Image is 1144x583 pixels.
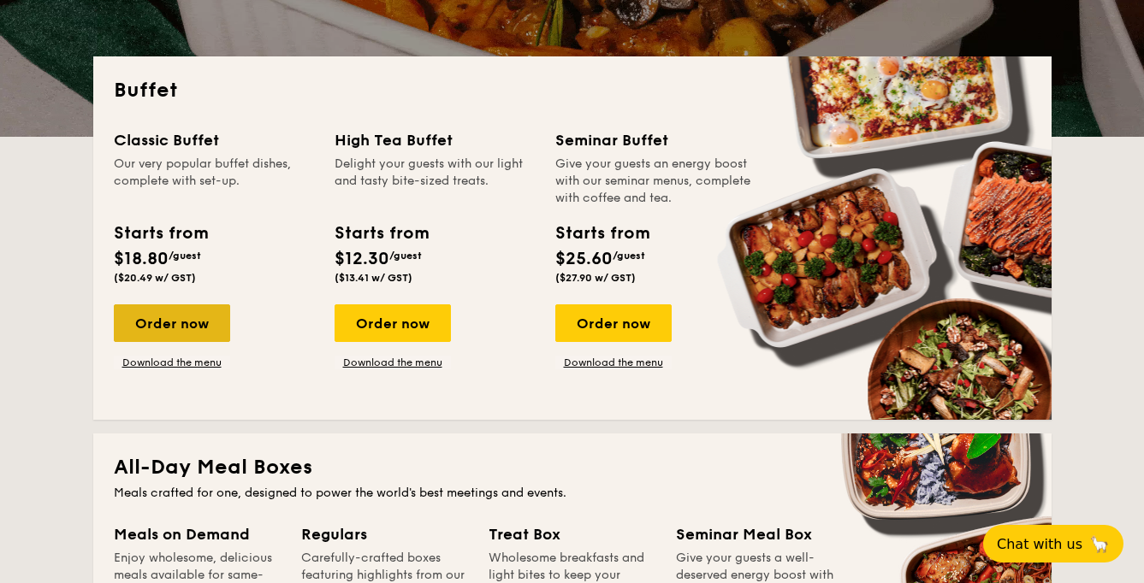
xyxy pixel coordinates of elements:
[114,485,1031,502] div: Meals crafted for one, designed to power the world's best meetings and events.
[335,221,428,246] div: Starts from
[114,304,230,342] div: Order now
[114,249,169,269] span: $18.80
[997,536,1082,552] span: Chat with us
[389,250,422,262] span: /guest
[489,522,655,546] div: Treat Box
[114,356,230,369] a: Download the menu
[1089,534,1110,554] span: 🦙
[555,156,756,207] div: Give your guests an energy boost with our seminar menus, complete with coffee and tea.
[555,272,636,284] span: ($27.90 w/ GST)
[983,525,1123,562] button: Chat with us🦙
[169,250,201,262] span: /guest
[114,77,1031,104] h2: Buffet
[555,249,613,269] span: $25.60
[114,522,281,546] div: Meals on Demand
[335,156,535,207] div: Delight your guests with our light and tasty bite-sized treats.
[555,128,756,152] div: Seminar Buffet
[335,356,451,369] a: Download the menu
[335,249,389,269] span: $12.30
[335,272,412,284] span: ($13.41 w/ GST)
[335,128,535,152] div: High Tea Buffet
[555,356,672,369] a: Download the menu
[114,272,196,284] span: ($20.49 w/ GST)
[301,522,468,546] div: Regulars
[676,522,843,546] div: Seminar Meal Box
[555,221,649,246] div: Starts from
[613,250,645,262] span: /guest
[335,304,451,342] div: Order now
[114,454,1031,481] h2: All-Day Meal Boxes
[114,128,314,152] div: Classic Buffet
[114,156,314,207] div: Our very popular buffet dishes, complete with set-up.
[555,304,672,342] div: Order now
[114,221,207,246] div: Starts from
